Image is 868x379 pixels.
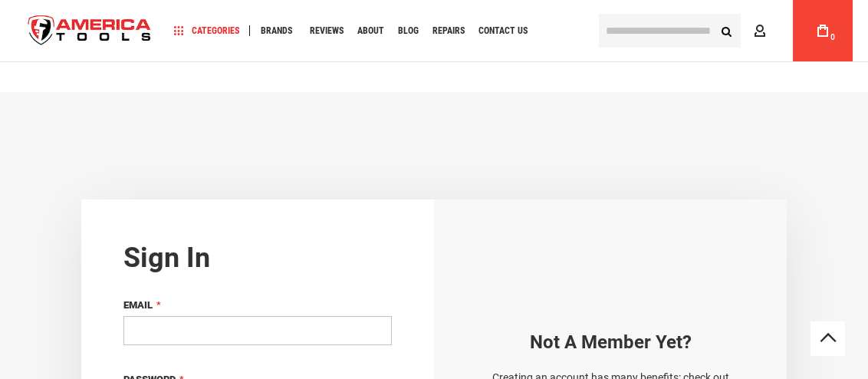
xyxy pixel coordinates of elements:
span: About [357,26,384,35]
a: Repairs [426,21,472,41]
span: 0 [830,33,835,41]
a: Contact Us [472,21,534,41]
a: Brands [254,21,299,41]
a: Categories [167,21,246,41]
span: Categories [174,25,239,36]
span: Contact Us [478,26,528,35]
a: store logo [15,2,164,60]
span: Repairs [432,26,465,35]
span: Reviews [310,26,344,35]
button: Search [712,16,741,45]
strong: Not a Member yet? [530,331,692,353]
a: Reviews [303,21,350,41]
span: Blog [398,26,419,35]
strong: Sign in [123,242,210,274]
a: Blog [391,21,426,41]
span: Email [123,299,153,311]
img: America Tools [15,2,164,60]
span: Brands [261,26,292,35]
a: About [350,21,391,41]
